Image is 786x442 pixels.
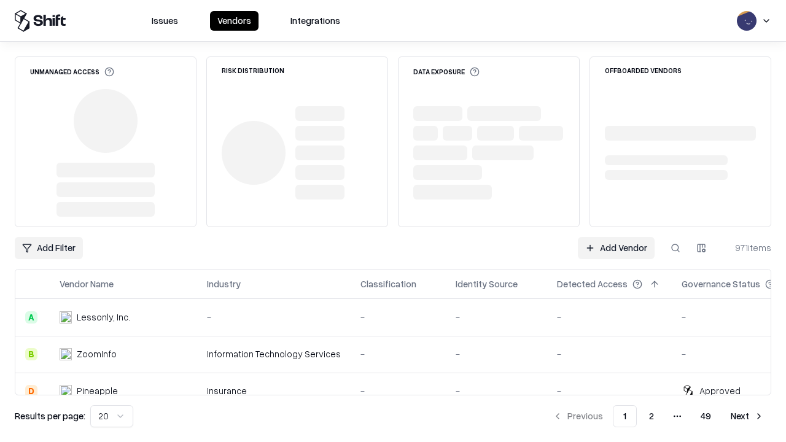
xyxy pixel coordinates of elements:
img: Pineapple [60,385,72,397]
div: Industry [207,277,241,290]
div: Unmanaged Access [30,67,114,77]
div: Pineapple [77,384,118,397]
button: Integrations [283,11,348,31]
div: Information Technology Services [207,347,341,360]
div: Identity Source [456,277,518,290]
div: - [360,347,436,360]
div: B [25,348,37,360]
p: Results per page: [15,409,85,422]
div: Governance Status [682,277,760,290]
button: 1 [613,405,637,427]
div: Risk Distribution [222,67,284,74]
button: 2 [639,405,664,427]
div: Insurance [207,384,341,397]
div: - [360,384,436,397]
div: A [25,311,37,324]
div: - [557,311,662,324]
img: Lessonly, Inc. [60,311,72,324]
div: D [25,385,37,397]
a: Add Vendor [578,237,655,259]
div: - [456,347,537,360]
div: ZoomInfo [77,347,117,360]
div: - [557,347,662,360]
div: Vendor Name [60,277,114,290]
div: Offboarded Vendors [605,67,682,74]
button: 49 [691,405,721,427]
div: - [456,311,537,324]
button: Issues [144,11,185,31]
div: Data Exposure [413,67,480,77]
button: Vendors [210,11,259,31]
nav: pagination [545,405,771,427]
div: Detected Access [557,277,628,290]
img: ZoomInfo [60,348,72,360]
button: Add Filter [15,237,83,259]
div: Approved [699,384,741,397]
div: - [557,384,662,397]
div: - [360,311,436,324]
div: Classification [360,277,416,290]
div: - [207,311,341,324]
div: - [456,384,537,397]
button: Next [723,405,771,427]
div: 971 items [722,241,771,254]
div: Lessonly, Inc. [77,311,130,324]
